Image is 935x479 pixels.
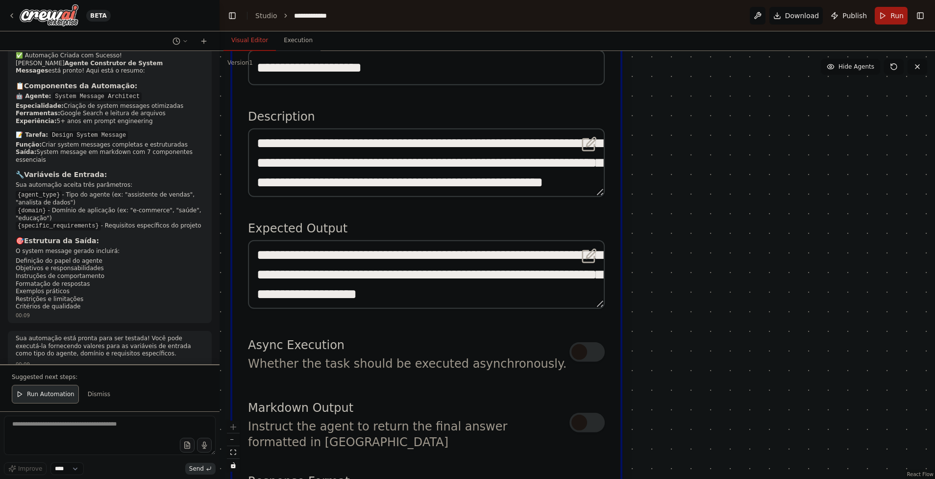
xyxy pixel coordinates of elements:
[875,7,908,25] button: Run
[16,102,204,110] li: Criação de system messages otimizadas
[20,4,78,26] img: Logo
[276,30,320,51] button: Execution
[16,257,204,265] li: Definição do papel do agente
[248,221,605,236] label: Expected Output
[16,280,204,288] li: Formatação de respostas
[16,131,48,138] strong: 📝 Tarefa:
[16,222,101,230] code: {specific_requirements}
[16,207,204,223] li: - Domínio de aplicação (ex: "e-commerce", "saúde", "educação")
[838,63,874,71] span: Hide Agents
[16,335,204,358] p: Sua automação está pronta para ser testada! Você pode executá-la fornecendo valores para as variá...
[227,421,240,472] div: React Flow controls
[769,7,823,25] button: Download
[16,81,204,91] h3: 📋
[16,102,64,109] strong: Especialidade:
[827,7,871,25] button: Publish
[53,92,142,101] code: System Message Architect
[223,30,276,51] button: Visual Editor
[16,149,204,164] li: System message em markdown com 7 componentes essenciais
[907,472,934,477] a: React Flow attribution
[16,93,51,100] strong: 🤖 Agente:
[16,273,204,280] li: Instruções de comportamento
[227,59,253,67] div: Version 1
[16,361,30,368] div: 00:09
[16,149,36,155] strong: Saída:
[189,465,204,473] span: Send
[227,433,240,446] button: zoom out
[197,438,212,453] button: Click to speak your automation idea
[16,296,204,303] li: Restrições e limitações
[18,465,42,473] span: Improve
[821,59,880,75] button: Hide Agents
[225,9,239,23] button: Hide left sidebar
[169,35,192,47] button: Switch to previous chat
[16,60,204,75] p: [PERSON_NAME] está pronto! Aqui está o resumo:
[16,222,204,230] li: - Requisitos específicos do projeto
[785,11,819,21] span: Download
[16,312,30,319] div: 00:09
[16,141,204,149] li: Criar system messages completas e estruturadas
[227,459,240,472] button: toggle interactivity
[16,170,204,179] h3: 🔧
[24,237,99,245] strong: Estrutura da Saída:
[890,11,904,21] span: Run
[16,236,204,246] h3: 🎯
[16,110,60,117] strong: Ferramentas:
[248,109,605,125] label: Description
[196,35,212,47] button: Start a new chat
[16,265,204,273] li: Objetivos e responsabilidades
[16,191,62,200] code: {agent_type}
[842,11,867,21] span: Publish
[86,10,111,22] div: BETA
[16,52,204,60] h2: ✅ Automação Criada com Sucesso!
[16,303,204,311] li: Critérios de qualidade
[577,244,601,268] button: Open in editor
[27,390,74,398] span: Run Automation
[88,390,110,398] span: Dismiss
[16,288,204,296] li: Exemplos práticos
[577,132,601,156] button: Open in editor
[50,131,128,140] code: Design System Message
[24,171,107,178] strong: Variáveis de Entrada:
[255,11,337,21] nav: breadcrumb
[12,385,79,403] button: Run Automation
[248,356,566,372] p: Whether the task should be executed asynchronously.
[24,82,137,90] strong: Componentes da Automação:
[16,118,204,126] li: 5+ anos em prompt engineering
[83,385,115,403] button: Dismiss
[16,110,204,118] li: Google Search e leitura de arquivos
[185,463,216,475] button: Send
[248,338,344,352] span: Async Execution
[4,462,47,475] button: Improve
[16,248,204,255] p: O system message gerado incluirá:
[16,206,48,215] code: {domain}
[913,9,927,23] button: Show right sidebar
[16,118,57,125] strong: Experiência:
[255,12,277,20] a: Studio
[16,60,163,75] strong: Agente Construtor de System Messages
[16,141,42,148] strong: Função:
[248,419,569,450] p: Instruct the agent to return the final answer formatted in [GEOGRAPHIC_DATA]
[16,181,204,189] p: Sua automação aceita três parâmetros:
[16,191,204,207] li: - Tipo do agente (ex: "assistente de vendas", "analista de dados")
[12,373,208,381] p: Suggested next steps:
[227,446,240,459] button: fit view
[180,438,195,453] button: Upload files
[248,401,353,415] span: Markdown Output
